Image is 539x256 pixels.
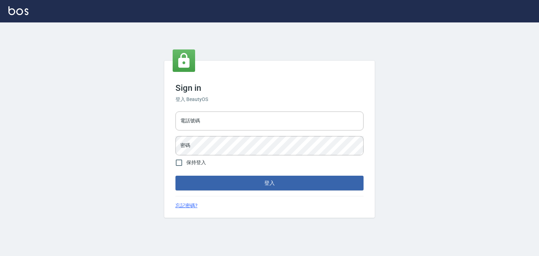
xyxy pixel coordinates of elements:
img: Logo [8,6,28,15]
h3: Sign in [175,83,364,93]
h6: 登入 BeautyOS [175,96,364,103]
button: 登入 [175,176,364,190]
span: 保持登入 [186,159,206,166]
a: 忘記密碼? [175,202,198,209]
